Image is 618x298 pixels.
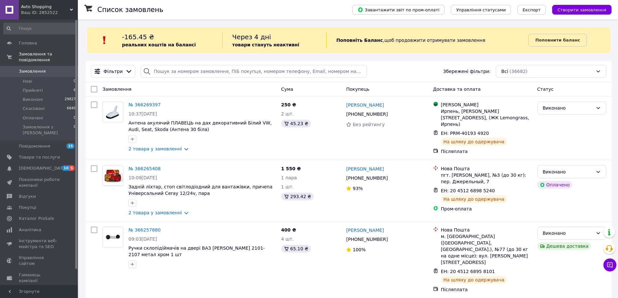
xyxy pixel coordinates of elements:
[23,124,74,136] span: Замовлення з [PERSON_NAME]
[441,101,532,108] div: [PERSON_NAME]
[21,10,78,16] div: Ваш ID: 2852522
[537,242,591,250] div: Дешева доставка
[21,4,70,10] span: Avto Shopping
[128,175,157,180] span: 10:09[DATE]
[535,38,580,42] b: Поповнити баланс
[105,227,121,247] img: Фото товару
[23,78,32,84] span: Нові
[557,7,606,12] span: Створити замовлення
[19,40,37,46] span: Головна
[345,173,389,183] div: [PHONE_NUMBER]
[128,184,273,196] a: Задній ліхтар, стоп світлодіодний для вантажівки, причепа Універсальний Ceray 12/24v, пара
[62,165,69,171] span: 10
[433,87,481,92] span: Доставка та оплата
[441,108,532,127] div: Ирпень, [PERSON_NAME][STREET_ADDRESS], (ЖК Lemongrass, Ирпень)
[122,42,196,47] b: реальних коштів на балансі
[23,88,43,93] span: Прийняті
[19,177,60,188] span: Показники роботи компанії
[128,111,157,116] span: 10:37[DATE]
[74,88,76,93] span: 6
[103,101,123,122] a: Фото товару
[281,175,297,180] span: 1 пара
[23,106,45,112] span: Скасовані
[128,166,161,171] a: № 366265408
[441,195,507,203] div: На шляху до одержувача
[19,154,60,160] span: Товари та послуги
[100,35,109,45] img: :exclamation:
[128,146,182,151] a: 2 товара у замовленні
[543,168,593,175] div: Виконано
[456,7,506,12] span: Управління статусами
[19,143,50,149] span: Повідомлення
[441,172,532,185] div: пгт. [PERSON_NAME], №3 (до 30 кг): пер. Джерельный, 7
[546,7,612,12] a: Створити замовлення
[103,166,123,185] img: Фото товару
[281,120,311,127] div: 45.23 ₴
[19,194,36,199] span: Відгуки
[352,5,444,15] button: Завантажити звіт по пром-оплаті
[122,33,154,41] span: -165.45 ₴
[232,33,271,41] span: Через 4 дні
[346,227,384,233] a: [PERSON_NAME]
[451,5,511,15] button: Управління статусами
[128,120,272,132] span: Антена акулячий ПЛАВЕЦЬ на дах декоративний Білий VW, Audi, Seat, Skoda (Антена 30 біла)
[74,115,76,121] span: 0
[104,102,122,122] img: Фото товару
[67,106,76,112] span: 6849
[537,87,554,92] span: Статус
[281,193,314,200] div: 293.42 ₴
[441,269,495,274] span: ЕН: 20 4512 6895 8101
[128,236,157,242] span: 09:03[DATE]
[65,97,76,102] span: 29827
[74,78,76,84] span: 0
[346,87,369,92] span: Покупець
[19,205,36,210] span: Покупці
[441,165,532,172] div: Нова Пошта
[281,184,294,189] span: 1 шт.
[128,245,265,257] a: Ручки склопідіймачів на двері ВАЗ [PERSON_NAME] 2101-2107 метал хром 1 шт
[19,272,60,284] span: Гаманець компанії
[441,206,532,212] div: Пром-оплата
[441,188,495,193] span: ЕН: 20 4512 6898 5240
[517,5,546,15] button: Експорт
[74,124,76,136] span: 0
[19,255,60,267] span: Управління сайтом
[281,227,296,232] span: 400 ₴
[281,245,311,253] div: 65.10 ₴
[19,51,78,63] span: Замовлення та повідомлення
[19,238,60,250] span: Інструменти веб-майстра та SEO
[103,165,123,186] a: Фото товару
[128,102,161,107] a: № 366269397
[281,102,296,107] span: 250 ₴
[528,34,587,47] a: Поповнити баланс
[441,131,489,136] span: ЕН: PRM-40193 4920
[357,7,439,13] span: Завантажити звіт по пром-оплаті
[281,87,293,92] span: Cума
[441,286,532,293] div: Післяплата
[543,230,593,237] div: Виконано
[67,143,75,149] span: 15
[19,216,54,221] span: Каталог ProSale
[23,115,43,121] span: Оплачені
[103,87,131,92] span: Замовлення
[346,166,384,172] a: [PERSON_NAME]
[3,23,77,34] input: Пошук
[501,68,508,75] span: Всі
[441,276,507,284] div: На шляху до одержувача
[128,210,182,215] a: 2 товара у замовленні
[552,5,612,15] button: Створити замовлення
[537,181,572,189] div: Оплачено
[543,104,593,112] div: Виконано
[281,166,301,171] span: 1 550 ₴
[326,32,529,48] div: , щоб продовжити отримувати замовлення
[103,68,123,75] span: Фільтри
[19,165,67,171] span: [DEMOGRAPHIC_DATA]
[345,110,389,119] div: [PHONE_NUMBER]
[69,165,75,171] span: 5
[140,65,367,78] input: Пошук за номером замовлення, ПІБ покупця, номером телефону, Email, номером накладної
[103,227,123,247] a: Фото товару
[353,247,366,252] span: 100%
[97,6,163,14] h1: Список замовлень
